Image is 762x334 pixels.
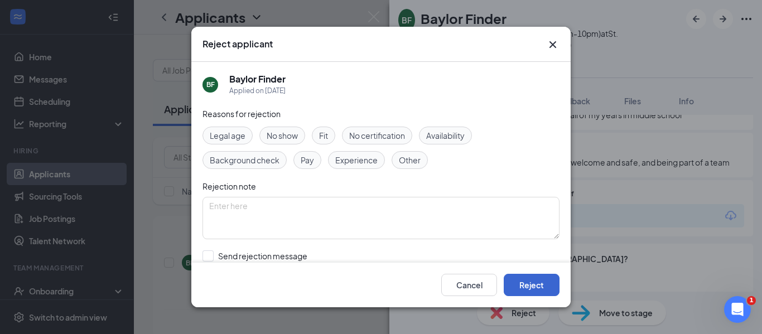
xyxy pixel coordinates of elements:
span: Fit [319,129,328,142]
span: Reasons for rejection [202,109,281,119]
span: Availability [426,129,465,142]
span: Background check [210,154,279,166]
h5: Baylor Finder [229,73,286,85]
button: Reject [504,274,560,296]
span: Rejection note [202,181,256,191]
span: No certification [349,129,405,142]
span: Pay [301,154,314,166]
div: BF [206,80,215,89]
svg: Cross [546,38,560,51]
span: Other [399,154,421,166]
span: No show [267,129,298,142]
span: Legal age [210,129,245,142]
button: Close [546,38,560,51]
span: Experience [335,154,378,166]
div: Applied on [DATE] [229,85,286,96]
iframe: Intercom live chat [724,296,751,323]
span: 1 [747,296,756,305]
button: Cancel [441,274,497,296]
h3: Reject applicant [202,38,273,50]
